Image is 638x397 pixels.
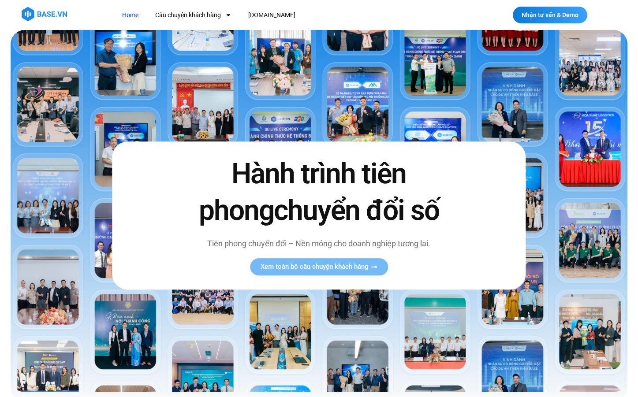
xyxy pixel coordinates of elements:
[180,237,458,249] p: Tiên phong chuyển đổi – Nền móng cho doanh nghiệp tương lai.
[274,194,439,227] span: chuyển đổi số
[242,7,302,23] a: [DOMAIN_NAME]
[261,263,369,270] span: Xem toàn bộ câu chuyện khách hàng
[180,156,458,229] h2: Hành trình tiên phong
[513,7,587,23] a: Nhận tư vấn & Demo
[522,12,578,18] span: Nhận tư vấn & Demo
[149,7,238,23] a: Câu chuyện khách hàng
[250,258,388,275] a: Xem toàn bộ câu chuyện khách hàng
[116,7,455,23] nav: Menu
[116,7,145,23] a: Home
